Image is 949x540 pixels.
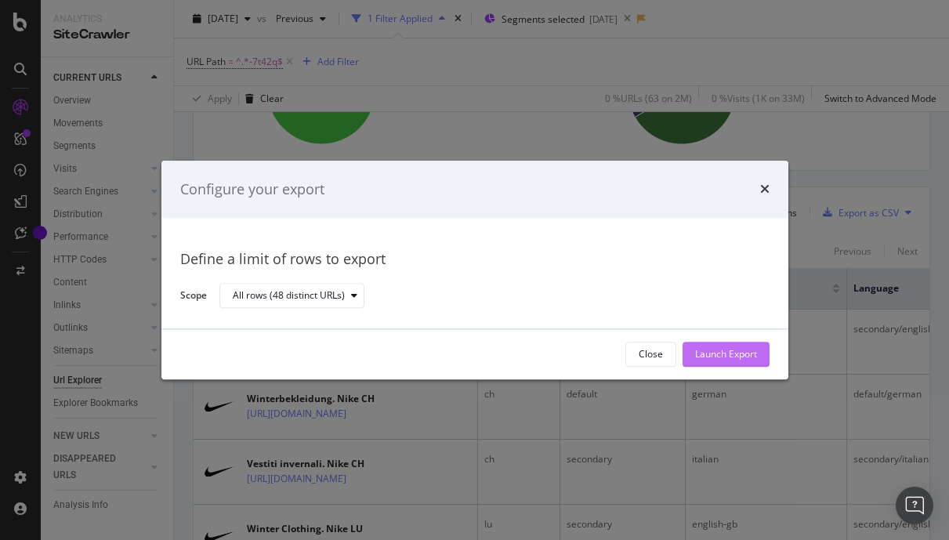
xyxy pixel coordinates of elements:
[625,342,676,367] button: Close
[219,284,364,309] button: All rows (48 distinct URLs)
[161,161,788,379] div: modal
[233,292,345,301] div: All rows (48 distinct URLs)
[896,487,933,524] div: Open Intercom Messenger
[180,288,207,306] label: Scope
[180,250,770,270] div: Define a limit of rows to export
[683,342,770,367] button: Launch Export
[695,348,757,361] div: Launch Export
[760,179,770,200] div: times
[180,179,324,200] div: Configure your export
[639,348,663,361] div: Close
